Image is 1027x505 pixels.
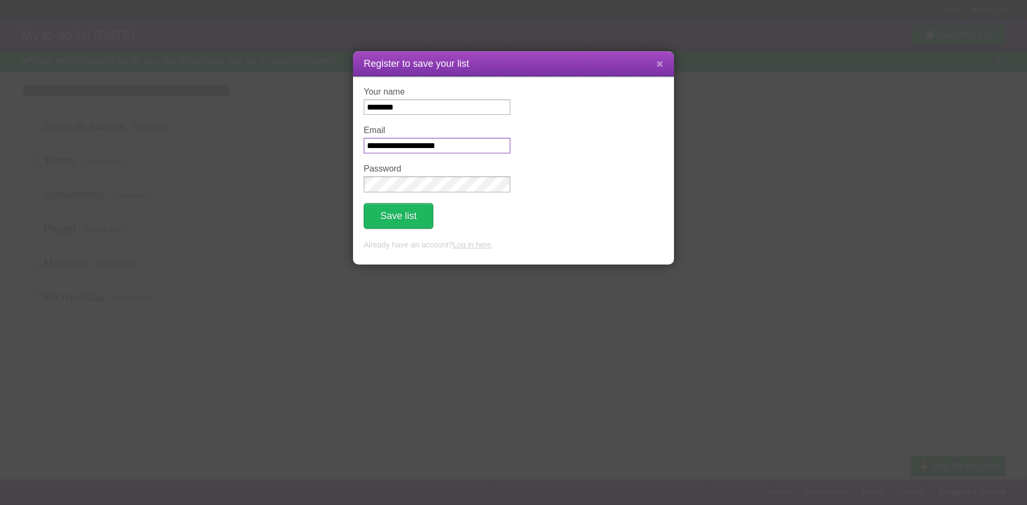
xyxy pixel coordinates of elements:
label: Your name [364,87,510,97]
label: Email [364,126,510,135]
button: Save list [364,203,433,229]
a: Log in here [453,240,491,249]
label: Password [364,164,510,174]
p: Already have an account? . [364,239,663,251]
h1: Register to save your list [364,57,663,71]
